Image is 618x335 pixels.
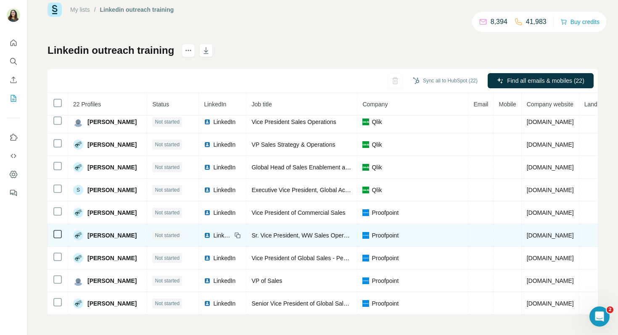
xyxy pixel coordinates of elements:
span: Find all emails & mobiles (22) [507,76,584,85]
button: Dashboard [7,167,20,182]
span: Not started [155,254,180,262]
span: Proofpoint [372,208,399,217]
span: Senior Vice President of Global Sales & Customer Advocacy [251,300,409,307]
span: LinkedIn [213,140,235,149]
button: Use Surfe on LinkedIn [7,130,20,145]
span: [PERSON_NAME] [87,231,137,240]
img: company-logo [362,277,369,284]
span: 22 Profiles [73,101,101,108]
button: actions [182,44,195,57]
img: Avatar [73,298,83,309]
span: [DOMAIN_NAME] [527,255,574,261]
button: Enrich CSV [7,72,20,87]
span: Proofpoint [372,277,399,285]
span: LinkedIn [213,186,235,194]
div: Linkedin outreach training [100,5,174,14]
p: 8,394 [491,17,507,27]
span: Email [473,101,488,108]
button: Use Surfe API [7,148,20,164]
img: Avatar [73,253,83,263]
button: Feedback [7,185,20,200]
img: Avatar [73,117,83,127]
span: Company [362,101,388,108]
img: LinkedIn logo [204,255,211,261]
span: [PERSON_NAME] [87,118,137,126]
h1: Linkedin outreach training [48,44,174,57]
span: 2 [607,306,613,313]
img: Avatar [7,8,20,22]
span: [DOMAIN_NAME] [527,119,574,125]
img: company-logo [362,187,369,193]
span: [PERSON_NAME] [87,186,137,194]
img: LinkedIn logo [204,277,211,284]
span: Not started [155,300,180,307]
span: Not started [155,186,180,194]
span: [DOMAIN_NAME] [527,141,574,148]
span: Executive Vice President, Global Accounts and Americas Sales [251,187,416,193]
span: [DOMAIN_NAME] [527,300,574,307]
span: [PERSON_NAME] [87,277,137,285]
span: [DOMAIN_NAME] [527,209,574,216]
img: company-logo [362,119,369,125]
span: LinkedIn [213,254,235,262]
span: [PERSON_NAME] [87,299,137,308]
span: LinkedIn [213,277,235,285]
li: / [94,5,96,14]
span: Vice President of Global Sales - People Protection [251,255,383,261]
img: Surfe Logo [48,3,62,17]
img: Avatar [73,208,83,218]
img: LinkedIn logo [204,209,211,216]
span: LinkedIn [213,118,235,126]
img: company-logo [362,141,369,148]
img: LinkedIn logo [204,300,211,307]
button: Buy credits [560,16,600,28]
a: My lists [70,6,90,13]
img: company-logo [362,232,369,239]
button: Search [7,54,20,69]
span: Proofpoint [372,231,399,240]
span: Not started [155,277,180,285]
span: Qlik [372,140,382,149]
span: Proofpoint [372,299,399,308]
span: Qlik [372,163,382,171]
span: Qlik [372,118,382,126]
span: Not started [155,209,180,216]
span: Status [152,101,169,108]
span: LinkedIn [204,101,226,108]
img: Avatar [73,140,83,150]
span: Not started [155,232,180,239]
img: company-logo [362,255,369,261]
span: VP Sales Strategy & Operations [251,141,335,148]
p: 41,983 [526,17,547,27]
span: Company website [527,101,573,108]
span: LinkedIn [213,231,232,240]
div: S [73,185,83,195]
span: Qlik [372,186,382,194]
span: Job title [251,101,272,108]
span: [DOMAIN_NAME] [527,164,574,171]
span: Proofpoint [372,254,399,262]
img: company-logo [362,209,369,216]
span: [DOMAIN_NAME] [527,232,574,239]
span: Landline [584,101,607,108]
img: company-logo [362,300,369,307]
img: LinkedIn logo [204,232,211,239]
button: Find all emails & mobiles (22) [488,73,594,88]
span: Sr. Vice President, WW Sales Operations [251,232,359,239]
span: [DOMAIN_NAME] [527,277,574,284]
span: [PERSON_NAME] [87,163,137,171]
img: Avatar [73,230,83,240]
span: [PERSON_NAME] [87,208,137,217]
span: LinkedIn [213,163,235,171]
span: LinkedIn [213,299,235,308]
img: Avatar [73,276,83,286]
span: [DOMAIN_NAME] [527,187,574,193]
iframe: Intercom live chat [589,306,610,327]
span: Not started [155,118,180,126]
img: company-logo [362,164,369,171]
span: Not started [155,164,180,171]
span: [PERSON_NAME] [87,254,137,262]
span: LinkedIn [213,208,235,217]
span: Global Head of Sales Enablement and Effectiveness [251,164,388,171]
span: Not started [155,141,180,148]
